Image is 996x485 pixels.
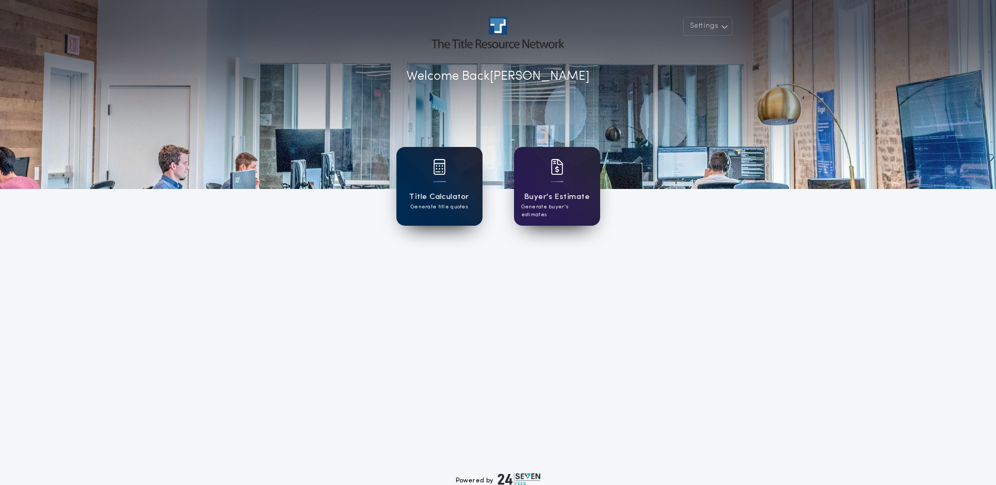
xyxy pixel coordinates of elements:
img: card icon [551,159,563,175]
img: account-logo [432,17,564,48]
a: card iconBuyer's EstimateGenerate buyer's estimates [514,147,600,226]
img: card icon [433,159,446,175]
p: Generate title quotes [411,203,468,211]
p: Welcome Back [PERSON_NAME] [406,67,590,86]
p: Generate buyer's estimates [521,203,593,219]
h1: Buyer's Estimate [524,191,590,203]
button: Settings [683,17,732,36]
h1: Title Calculator [409,191,469,203]
a: card iconTitle CalculatorGenerate title quotes [396,147,483,226]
